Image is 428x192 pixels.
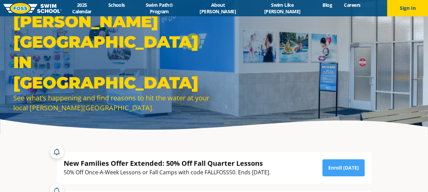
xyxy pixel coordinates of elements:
h1: [PERSON_NAME][GEOGRAPHIC_DATA] in [GEOGRAPHIC_DATA] [13,11,211,93]
div: New Families Offer Extended: 50% Off Fall Quarter Lessons [64,159,270,168]
a: About [PERSON_NAME] [188,2,248,15]
a: Swim Path® Program [131,2,188,15]
a: Swim Like [PERSON_NAME] [248,2,317,15]
a: 2025 Calendar [62,2,102,15]
div: 50% Off Once-A-Week Lessons or Fall Camps with code FALLFOSS50. Ends [DATE]. [64,168,270,177]
a: Careers [338,2,366,8]
div: See what’s happening and find reasons to hit the water at your local [PERSON_NAME][GEOGRAPHIC_DATA]. [13,93,211,113]
img: FOSS Swim School Logo [3,3,62,14]
a: Blog [317,2,338,8]
a: Schools [102,2,131,8]
a: Enroll [DATE] [322,159,365,176]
